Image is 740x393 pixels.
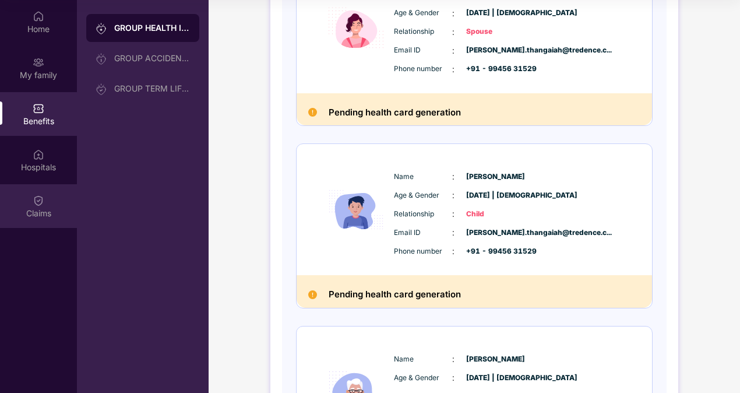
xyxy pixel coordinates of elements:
span: : [452,353,454,366]
img: svg+xml;base64,PHN2ZyB3aWR0aD0iMjAiIGhlaWdodD0iMjAiIHZpZXdCb3g9IjAgMCAyMCAyMCIgZmlsbD0ibm9uZSIgeG... [96,53,107,65]
span: : [452,170,454,183]
span: Email ID [394,227,452,238]
span: : [452,189,454,202]
img: icon [321,162,391,258]
img: svg+xml;base64,PHN2ZyB3aWR0aD0iMjAiIGhlaWdodD0iMjAiIHZpZXdCb3g9IjAgMCAyMCAyMCIgZmlsbD0ibm9uZSIgeG... [96,83,107,95]
span: : [452,26,454,38]
span: : [452,226,454,239]
span: Relationship [394,209,452,220]
div: GROUP ACCIDENTAL INSURANCE [114,54,190,63]
span: [DATE] | [DEMOGRAPHIC_DATA] [466,8,524,19]
div: GROUP TERM LIFE INSURANCE [114,84,190,93]
span: : [452,208,454,220]
img: svg+xml;base64,PHN2ZyBpZD0iQmVuZWZpdHMiIHhtbG5zPSJodHRwOi8vd3d3LnczLm9yZy8yMDAwL3N2ZyIgd2lkdGg9Ij... [33,103,44,114]
span: : [452,245,454,258]
span: Phone number [394,64,452,75]
span: Name [394,354,452,365]
h2: Pending health card generation [329,287,461,302]
span: : [452,44,454,57]
img: Pending [308,108,317,117]
span: : [452,371,454,384]
img: svg+xml;base64,PHN2ZyBpZD0iQ2xhaW0iIHhtbG5zPSJodHRwOi8vd3d3LnczLm9yZy8yMDAwL3N2ZyIgd2lkdGg9IjIwIi... [33,195,44,206]
span: Phone number [394,246,452,257]
img: svg+xml;base64,PHN2ZyB3aWR0aD0iMjAiIGhlaWdodD0iMjAiIHZpZXdCb3g9IjAgMCAyMCAyMCIgZmlsbD0ibm9uZSIgeG... [96,23,107,34]
span: +91 - 99456 31529 [466,246,524,257]
span: Name [394,171,452,183]
span: Spouse [466,26,524,37]
span: Child [466,209,524,220]
span: [PERSON_NAME] [466,354,524,365]
span: +91 - 99456 31529 [466,64,524,75]
span: [DATE] | [DEMOGRAPHIC_DATA] [466,373,524,384]
img: svg+xml;base64,PHN2ZyB3aWR0aD0iMjAiIGhlaWdodD0iMjAiIHZpZXdCb3g9IjAgMCAyMCAyMCIgZmlsbD0ibm9uZSIgeG... [33,57,44,68]
span: : [452,7,454,20]
img: Pending [308,290,317,299]
span: Age & Gender [394,8,452,19]
span: Email ID [394,45,452,56]
span: Age & Gender [394,190,452,201]
span: [PERSON_NAME] [466,171,524,183]
span: [PERSON_NAME].thangaiah@tredence.c... [466,45,524,56]
span: [PERSON_NAME].thangaiah@tredence.c... [466,227,524,238]
span: Relationship [394,26,452,37]
span: : [452,63,454,76]
span: Age & Gender [394,373,452,384]
h2: Pending health card generation [329,105,461,120]
div: GROUP HEALTH INSURANCE [114,22,190,34]
img: svg+xml;base64,PHN2ZyBpZD0iSG9zcGl0YWxzIiB4bWxucz0iaHR0cDovL3d3dy53My5vcmcvMjAwMC9zdmciIHdpZHRoPS... [33,149,44,160]
span: [DATE] | [DEMOGRAPHIC_DATA] [466,190,524,201]
img: svg+xml;base64,PHN2ZyBpZD0iSG9tZSIgeG1sbnM9Imh0dHA6Ly93d3cudzMub3JnLzIwMDAvc3ZnIiB3aWR0aD0iMjAiIG... [33,10,44,22]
